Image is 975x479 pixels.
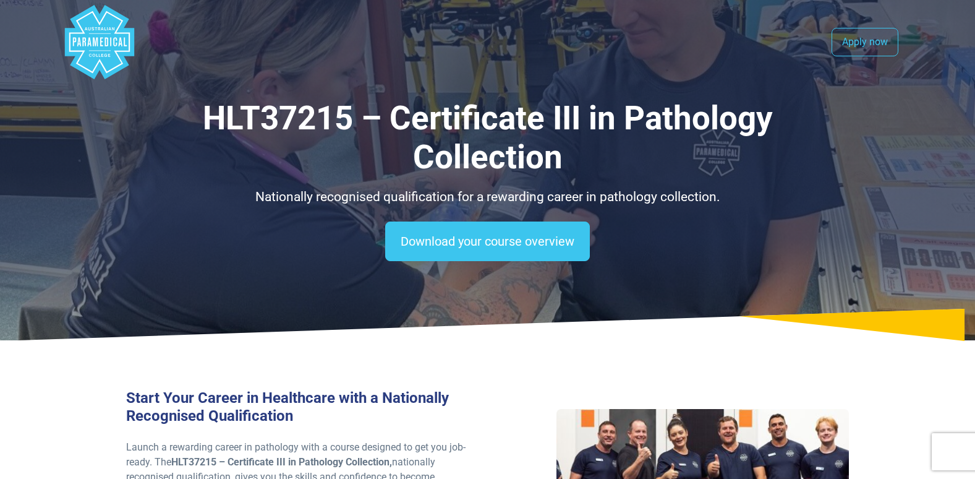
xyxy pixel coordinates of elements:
[126,99,849,178] h1: HLT37215 – Certificate III in Pathology Collection
[832,28,898,56] a: Apply now
[171,456,392,468] strong: HLT37215 – Certificate III in Pathology Collection,
[126,389,480,425] h3: Start Your Career in Healthcare with a Nationally Recognised Qualification
[385,222,590,261] a: Download your course overview
[62,5,137,79] div: Australian Paramedical College
[126,188,849,207] p: Nationally recognised qualification for a rewarding career in pathology collection.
